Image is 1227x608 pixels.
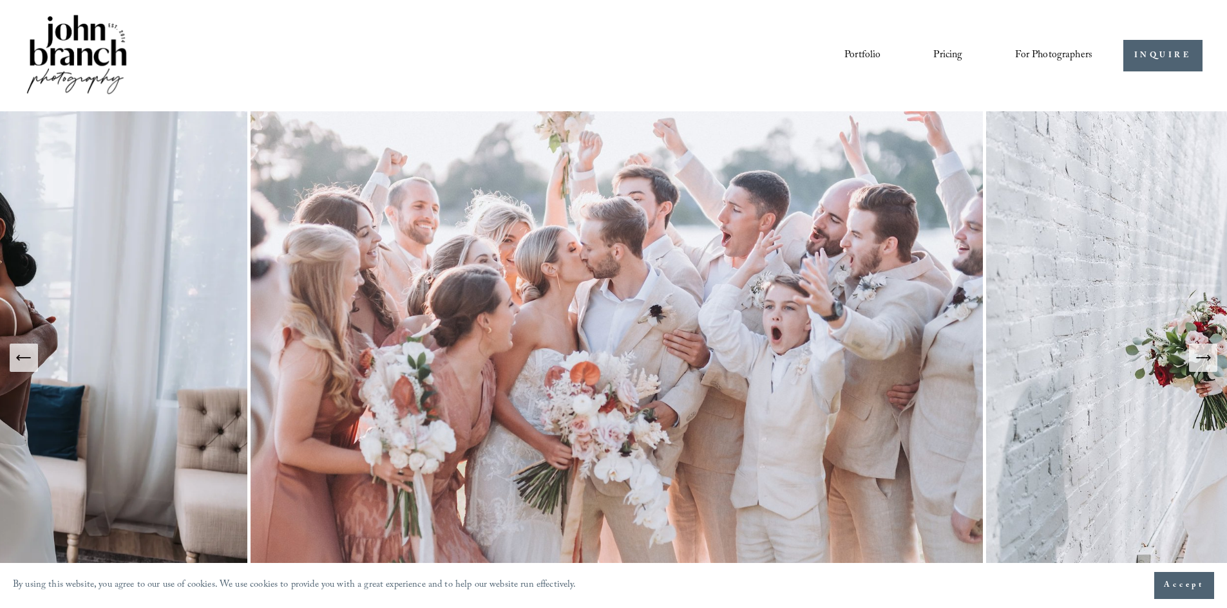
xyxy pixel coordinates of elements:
[1189,344,1217,372] button: Next Slide
[1123,40,1203,71] a: INQUIRE
[247,111,986,603] img: A wedding party celebrating outdoors, featuring a bride and groom kissing amidst cheering bridesm...
[1015,44,1092,66] a: folder dropdown
[844,44,880,66] a: Portfolio
[1154,572,1214,599] button: Accept
[10,344,38,372] button: Previous Slide
[24,12,129,99] img: John Branch IV Photography
[1015,46,1092,66] span: For Photographers
[13,576,576,595] p: By using this website, you agree to our use of cookies. We use cookies to provide you with a grea...
[933,44,962,66] a: Pricing
[1164,579,1204,592] span: Accept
